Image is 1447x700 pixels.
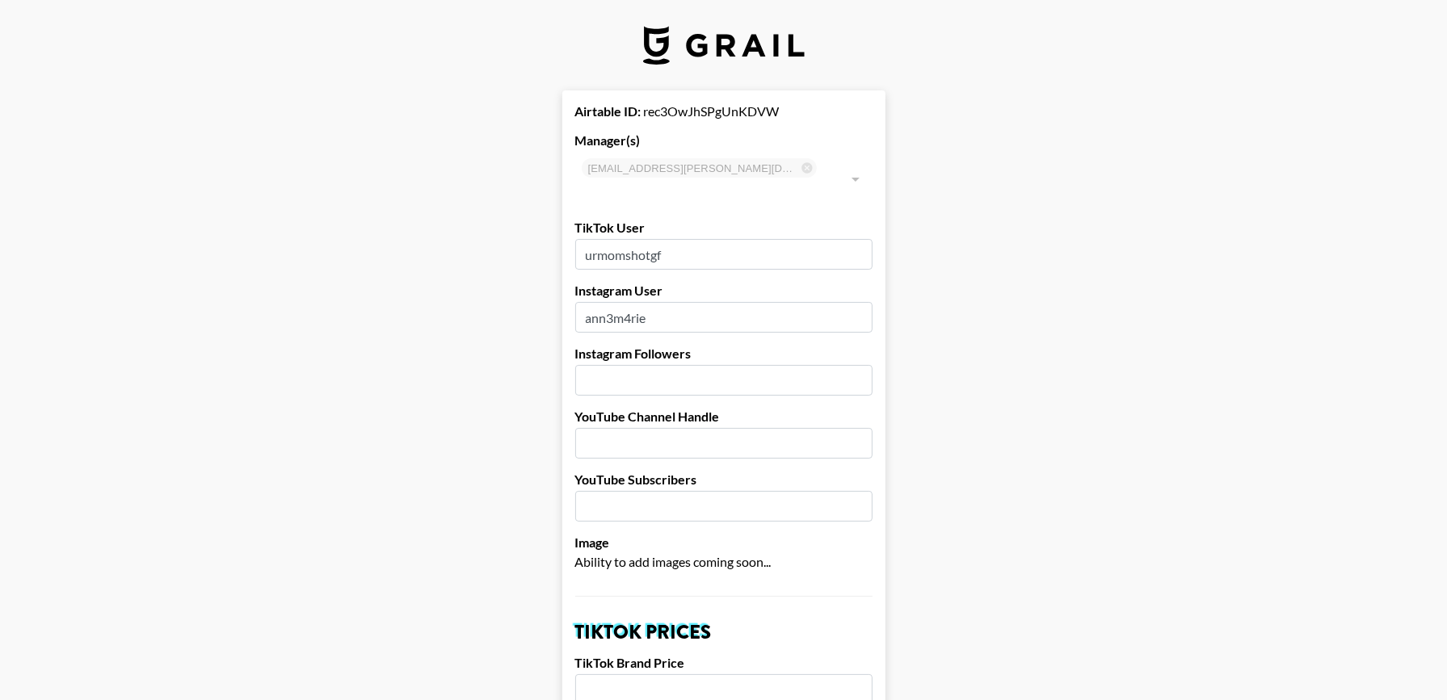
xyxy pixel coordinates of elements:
label: TikTok User [575,220,873,236]
div: rec3OwJhSPgUnKDVW [575,103,873,119]
label: Instagram Followers [575,346,873,362]
label: YouTube Channel Handle [575,409,873,425]
span: Ability to add images coming soon... [575,554,772,569]
strong: Airtable ID: [575,103,641,119]
label: TikTok Brand Price [575,655,873,671]
label: Manager(s) [575,132,873,149]
h2: TikTok Prices [575,622,873,642]
img: Grail Talent Logo [643,26,805,65]
label: Image [575,534,873,551]
label: YouTube Subscribers [575,472,873,488]
label: Instagram User [575,283,873,299]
